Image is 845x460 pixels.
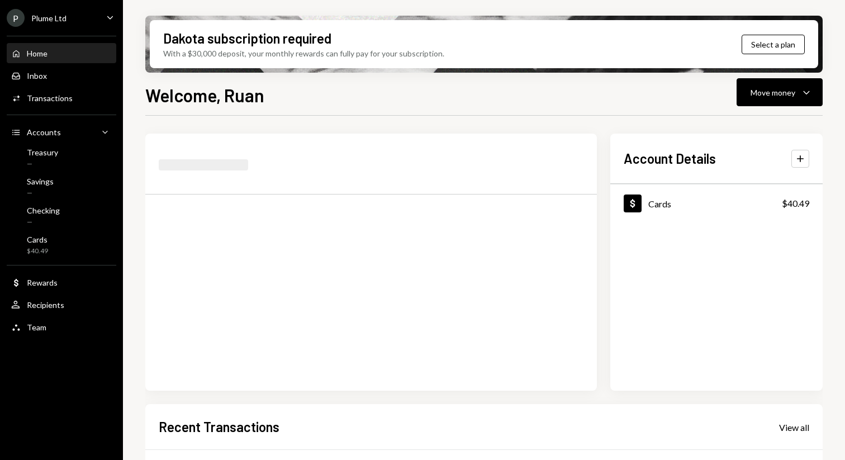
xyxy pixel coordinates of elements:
a: Accounts [7,122,116,142]
div: Transactions [27,93,73,103]
div: P [7,9,25,27]
h1: Welcome, Ruan [145,84,264,106]
div: Recipients [27,300,64,310]
a: Savings— [7,173,116,200]
div: $40.49 [27,246,48,256]
div: $40.49 [782,197,809,210]
a: Inbox [7,65,116,86]
div: Dakota subscription required [163,29,331,48]
a: Home [7,43,116,63]
div: Plume Ltd [31,13,67,23]
div: Cards [27,235,48,244]
h2: Account Details [624,149,716,168]
div: Cards [648,198,671,209]
a: Cards$40.49 [610,184,823,222]
a: Rewards [7,272,116,292]
div: — [27,188,54,198]
div: — [27,159,58,169]
a: Recipients [7,295,116,315]
div: Home [27,49,48,58]
div: Team [27,323,46,332]
a: Transactions [7,88,116,108]
div: Rewards [27,278,58,287]
h2: Recent Transactions [159,418,279,436]
a: Team [7,317,116,337]
a: View all [779,421,809,433]
div: Savings [27,177,54,186]
div: Move money [751,87,795,98]
div: View all [779,422,809,433]
div: Inbox [27,71,47,80]
div: — [27,217,60,227]
a: Checking— [7,202,116,229]
button: Move money [737,78,823,106]
div: Treasury [27,148,58,157]
div: With a $30,000 deposit, your monthly rewards can fully pay for your subscription. [163,48,444,59]
a: Cards$40.49 [7,231,116,258]
button: Select a plan [742,35,805,54]
div: Checking [27,206,60,215]
div: Accounts [27,127,61,137]
a: Treasury— [7,144,116,171]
